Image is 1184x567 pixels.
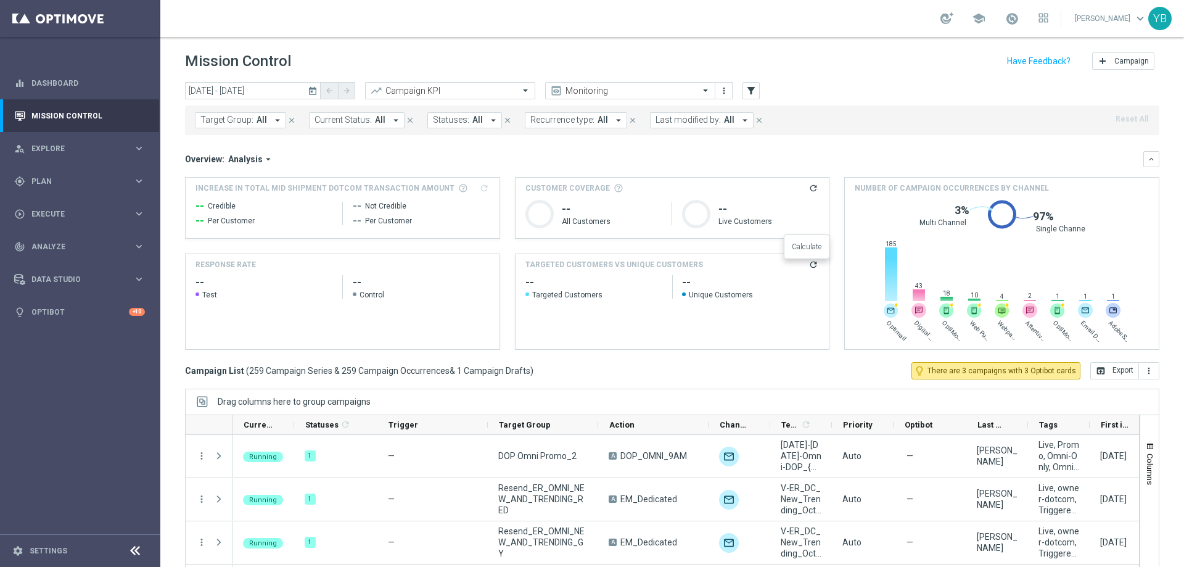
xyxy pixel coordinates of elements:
[1074,9,1148,28] a: [PERSON_NAME]keyboard_arrow_down
[286,114,297,127] button: close
[498,482,588,516] span: Resend_ER_OMNI_NEW_AND_TRENDING_RED
[808,259,819,270] button: refresh
[609,420,635,429] span: Action
[1107,319,1132,344] span: Adobe SFTP Prod
[1023,292,1037,300] span: 2
[1092,52,1154,70] button: add Campaign
[12,545,23,557] i: settings
[353,199,361,213] span: --
[243,537,283,548] colored-tag: Running
[375,115,385,125] span: All
[287,116,296,125] i: close
[719,447,739,466] img: Optimail
[263,154,274,165] i: arrow_drop_down
[186,521,232,565] div: Press SPACE to select this row.
[1090,365,1159,375] multiple-options-button: Export to CSV
[977,531,1017,553] div: John Bruzzese
[305,537,316,548] div: 1
[977,445,1017,467] div: Rebecca Gagnon
[842,451,861,461] span: Auto
[305,450,316,461] div: 1
[525,275,662,290] h2: empty
[243,494,283,505] colored-tag: Running
[246,365,249,376] span: (
[1036,224,1087,234] span: Single Channel
[31,99,145,132] a: Mission Control
[202,290,217,300] span: Test
[31,243,133,250] span: Analyze
[911,362,1080,379] button: lightbulb_outline There are 3 campaigns with 3 Optibot cards
[390,115,401,126] i: arrow_drop_down
[1100,537,1127,548] div: 15 Oct 2025, Wednesday
[781,420,799,429] span: Templates
[388,451,395,461] span: —
[842,537,861,547] span: Auto
[218,397,371,407] span: Drag columns here to group campaigns
[14,275,146,284] button: Data Studio keyboard_arrow_right
[977,488,1017,510] div: John Bruzzese
[1038,526,1079,559] span: Live, owner-dotcom, Triggered, Omni-Dotcom, owner-dotcom-dedicated, owner-omni-dedicated
[14,209,133,220] div: Execute
[682,275,819,290] h2: empty
[1033,209,1054,224] span: 97%
[884,240,898,248] span: 185
[799,418,811,431] span: Calculate column
[613,115,624,126] i: arrow_drop_down
[186,435,232,478] div: Press SPACE to select this row.
[14,176,25,187] i: gps_fixed
[14,242,146,252] button: track_changes Analyze keyboard_arrow_right
[195,213,204,228] span: --
[30,547,67,555] a: Settings
[1139,362,1159,379] button: more_vert
[195,275,332,290] h2: --
[1106,303,1120,318] img: webPush.svg
[1114,57,1149,65] span: Campaign
[1096,366,1106,376] i: open_in_browser
[14,241,133,252] div: Analyze
[808,183,818,193] i: refresh
[14,144,146,154] button: person_search Explore keyboard_arrow_right
[919,218,966,228] span: Multi Channel
[14,78,146,88] div: equalizer Dashboard
[968,319,993,344] span: Web Push Notifications
[525,290,662,300] span: Targeted Customers
[1143,151,1159,167] button: keyboard_arrow_down
[31,210,133,218] span: Execute
[31,296,129,328] a: Optibot
[249,539,277,547] span: Running
[939,303,954,318] img: push-trigger.svg
[14,111,146,121] button: Mission Control
[1051,292,1064,300] span: 1
[243,450,283,462] colored-tag: Running
[14,143,25,154] i: person_search
[14,209,146,219] button: play_circle_outline Execute keyboard_arrow_right
[995,292,1009,300] span: 4
[742,82,760,99] button: filter_alt
[754,114,765,127] button: close
[609,539,617,546] span: A
[457,365,530,376] span: 1 Campaign Drafts
[185,154,224,165] h3: Overview:
[195,112,286,128] button: Target Group: All arrow_drop_down
[450,366,455,376] span: &
[196,494,207,505] i: more_vert
[1100,450,1127,461] div: 15 Oct 2025, Wednesday
[939,303,954,318] div: OptiMobile Push
[1133,12,1147,25] span: keyboard_arrow_down
[14,209,25,220] i: play_circle_outline
[1101,420,1130,429] span: First in Range
[365,201,406,211] span: Not Credible
[185,52,291,70] h1: Mission Control
[14,176,146,186] div: gps_fixed Plan keyboard_arrow_right
[1038,482,1079,516] span: Live, owner-dotcom, Triggered, Omni-Dotcom, owner-dotcom-dedicated, owner-omni-dedicated
[1022,303,1037,318] div: Attentive SMS
[562,202,662,217] h1: --
[927,365,1076,376] span: There are 3 campaigns with 3 Optibot cards
[1148,7,1172,30] div: YB
[308,85,319,96] i: today
[609,452,617,460] span: A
